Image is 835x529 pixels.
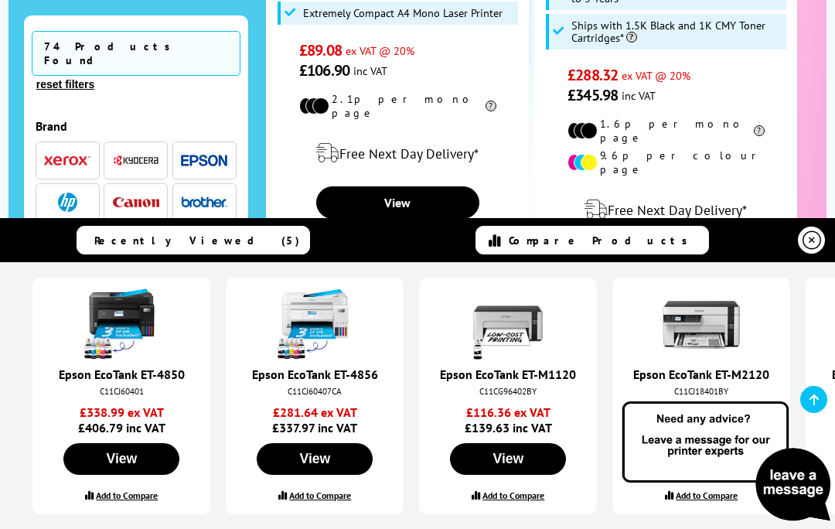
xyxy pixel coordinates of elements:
a: Epson EcoTank ET-4850 [59,367,185,382]
div: modal_delivery [274,131,520,175]
span: 74 Products Found [32,31,240,76]
span: Extremely Compact A4 Mono Laser Printer [303,7,503,19]
li: 9.6p per colour page [567,148,764,176]
span: £116.36 ex VAT [431,404,585,420]
button: Xerox [39,150,95,171]
label: Add to Compare [482,490,544,501]
li: 1.6p per mono page [567,117,764,145]
span: Recently Viewed (5) [94,234,300,247]
span: Compare Products [509,234,696,247]
span: £338.99 ex VAT [44,404,199,420]
div: C11CJ60401 [48,386,195,397]
img: Canon [113,197,159,207]
img: epson-et-m1120-front-new-small.jpg [469,286,547,363]
button: View [450,443,566,475]
button: Brother [176,192,232,213]
div: modal_delivery [543,188,789,231]
span: £89.08 [299,40,342,60]
button: HP [39,192,95,213]
span: £281.64 ex VAT [237,404,392,420]
img: HP [58,193,77,212]
li: 2.1p per mono page [299,92,496,120]
button: Kyocera [108,150,164,171]
div: C11CJ18401BY [628,386,775,397]
button: Canon [108,192,164,213]
img: epson-et-4856-ink-included-new-small.jpg [276,286,353,363]
button: reset filters [32,77,99,91]
div: C11CG96402BY [435,386,581,397]
a: Epson EcoTank ET-M1120 [440,367,576,382]
span: £345.98 [567,85,618,105]
span: inc VAT [622,88,656,103]
img: Brother [181,196,227,207]
a: View [316,186,479,219]
span: £337.97 inc VAT [237,404,392,435]
span: Ships with 1.5K Black and 1K CMY Toner Cartridges* [571,19,783,44]
span: ex VAT @ 20% [346,43,414,58]
div: Brand [36,118,237,134]
button: Epson [176,150,232,171]
span: inc VAT [353,63,387,78]
div: C11CJ60407CA [241,386,388,397]
img: Open Live Chat window [619,399,835,526]
label: Add to Compare [289,490,351,501]
span: £288.32 [567,65,618,85]
label: Add to Compare [96,490,158,501]
a: Recently Viewed (5) [77,226,310,254]
img: Kyocera [113,155,159,166]
span: ex VAT @ 20% [622,68,690,83]
span: £106.90 [299,60,349,80]
img: Xerox [44,155,90,166]
span: £406.79 inc VAT [44,404,199,435]
a: Compare Products [475,226,709,254]
img: Epson [181,155,227,166]
img: Epson-ET-M2120-Front-Small.jpg [663,286,740,363]
a: Epson EcoTank ET-4856 [252,367,378,382]
img: epson-et-4850-ink-included-new-small.jpg [83,286,160,363]
span: £139.63 inc VAT [431,404,585,435]
button: View [63,443,179,475]
button: View [257,443,373,475]
a: Epson EcoTank ET-M2120 [633,367,769,382]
